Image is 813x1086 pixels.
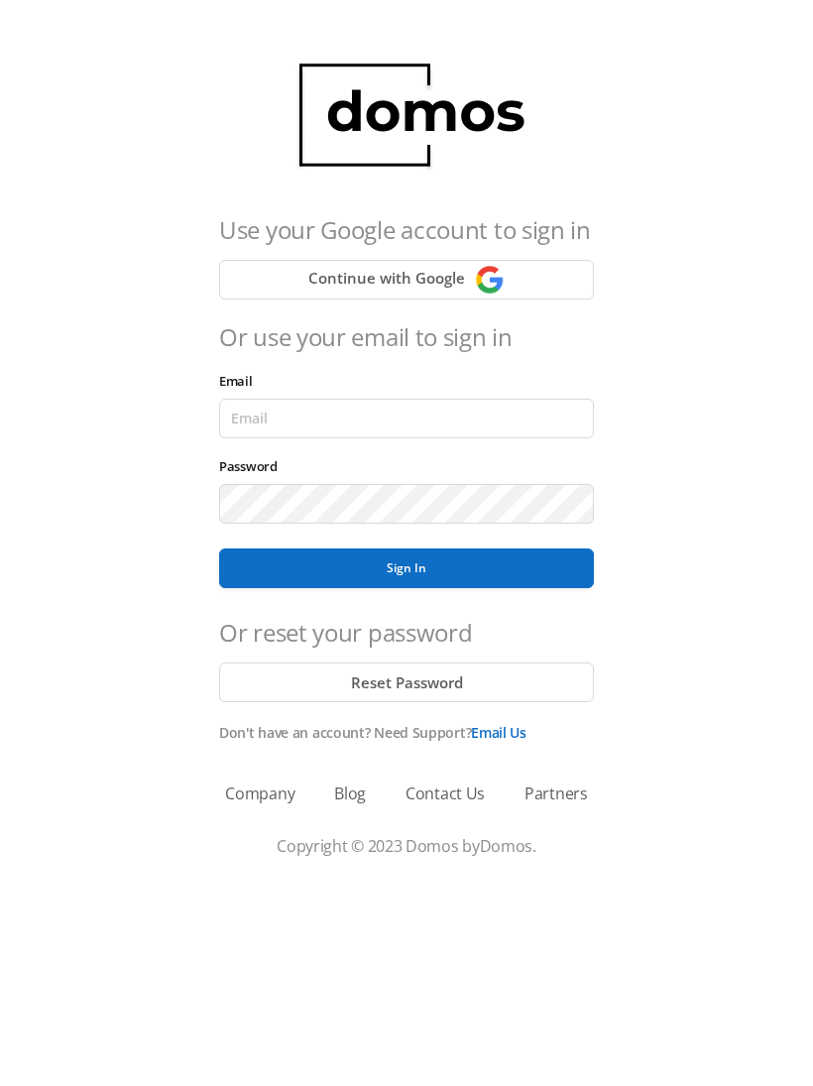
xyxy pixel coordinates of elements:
h4: Or reset your password [219,615,594,651]
a: Email Us [471,723,526,742]
input: Email [219,399,594,438]
img: domos [279,40,535,192]
input: Password [219,484,594,524]
h4: Or use your email to sign in [219,319,594,355]
a: Domos [480,835,533,857]
a: Company [225,782,294,805]
label: Email [219,372,263,390]
p: Don't have an account? Need Support? [219,722,594,743]
h4: Use your Google account to sign in [219,212,594,248]
a: Blog [334,782,366,805]
button: Sign In [219,548,594,588]
a: Partners [524,782,588,805]
p: Copyright © 2023 Domos by . [50,834,763,858]
button: Reset Password [219,663,594,702]
button: Continue with Google [219,260,594,300]
a: Contact Us [406,782,485,805]
img: Continue with Google [475,265,505,295]
label: Password [219,457,288,475]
